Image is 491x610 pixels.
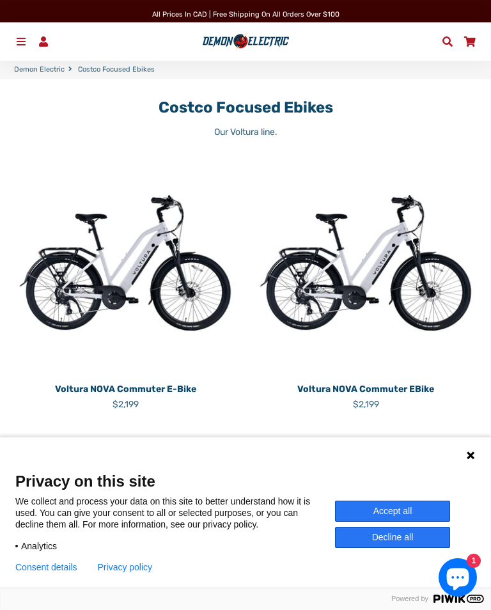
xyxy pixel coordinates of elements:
p: Our Voltura line. [10,125,481,139]
span: $2,199 [353,399,379,410]
span: Analytics [21,540,57,552]
inbox-online-store-chat: Shopify online store chat [435,558,481,600]
p: Voltura NOVA Commuter eBike [251,382,481,396]
a: Voltura NOVA Commuter eBike $2,199 [251,378,481,411]
h1: Costco Focused Ebikes [10,98,481,117]
span: $2,199 [113,399,139,410]
button: Accept all [335,501,450,522]
a: Voltura NOVA Commuter e-Bike $2,199 [10,378,240,411]
p: We collect and process your data on this site to better understand how it is used. You can give y... [15,496,335,530]
span: All Prices in CAD | Free shipping on all orders over $100 [152,10,339,19]
span: Powered by [386,595,433,603]
button: Consent details [15,562,77,572]
button: Decline all [335,527,450,548]
p: Voltura NOVA Commuter e-Bike [10,382,240,396]
a: Demon Electric [14,65,65,75]
span: Privacy on this site [15,472,476,490]
span: Costco Focused Ebikes [78,65,155,75]
img: Demon Electric logo [200,33,292,51]
img: Voltura NOVA Commuter eBike [251,148,481,378]
a: Privacy policy [98,562,153,572]
img: Voltura NOVA Commuter e-Bike [10,148,240,378]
